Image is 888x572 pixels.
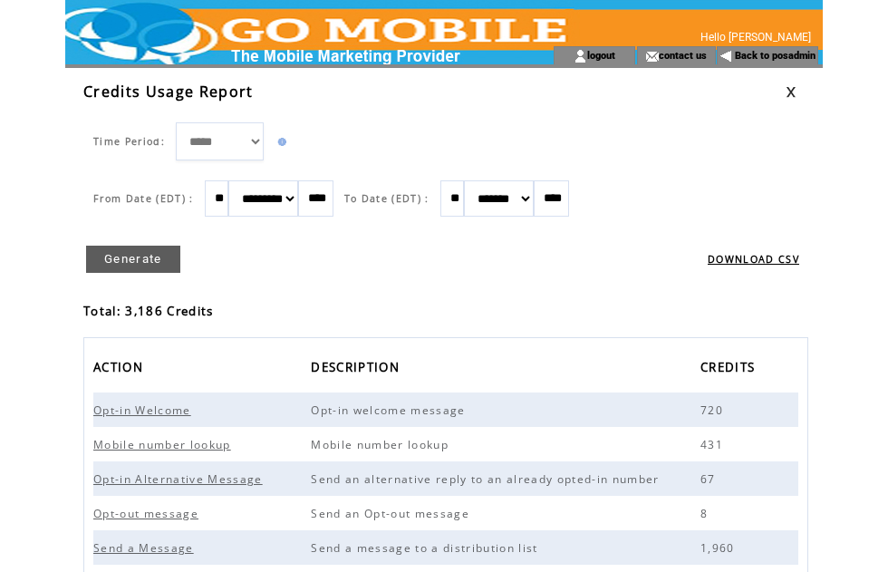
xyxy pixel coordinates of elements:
a: Opt-in Welcome [93,402,200,417]
span: Opt-in welcome message [311,402,469,418]
span: Send a Message [93,540,198,556]
span: 1,960 [700,540,739,556]
span: 8 [700,506,712,521]
span: Opt-out message [93,506,203,521]
a: contact us [659,49,707,61]
a: DESCRIPTION [311,354,409,384]
a: Opt-out message [93,505,208,520]
img: backArrow.gif [719,49,733,63]
img: help.gif [274,138,286,146]
span: CREDITS [700,354,759,384]
a: Send a Message [93,539,203,555]
span: Send an Opt-out message [311,506,474,521]
span: Time Period: [93,135,165,148]
span: To Date (EDT) : [344,192,430,205]
span: 67 [700,471,720,487]
a: Mobile number lookup [93,436,240,451]
span: Credits Usage Report [83,82,254,102]
span: Opt-in Alternative Message [93,471,267,487]
a: Back to posadmin [735,50,816,62]
span: Mobile number lookup [93,437,236,452]
span: 720 [700,402,728,418]
a: logout [587,49,615,61]
span: Send a message to a distribution list [311,540,542,556]
span: ACTION [93,354,148,384]
img: contact_us_icon.gif [645,49,659,63]
span: Total: 3,186 Credits [83,303,214,319]
img: account_icon.gif [574,49,587,63]
a: Opt-in Alternative Message [93,470,272,486]
a: ACTION [93,354,152,384]
a: DOWNLOAD CSV [708,253,799,266]
span: Opt-in Welcome [93,402,196,418]
span: 431 [700,437,728,452]
a: CREDITS [700,354,764,384]
span: From Date (EDT) : [93,192,194,205]
span: Send an alternative reply to an already opted-in number [311,471,663,487]
a: Generate [86,246,180,273]
span: Hello [PERSON_NAME] [700,31,811,44]
span: Mobile number lookup [311,437,453,452]
span: DESCRIPTION [311,354,404,384]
